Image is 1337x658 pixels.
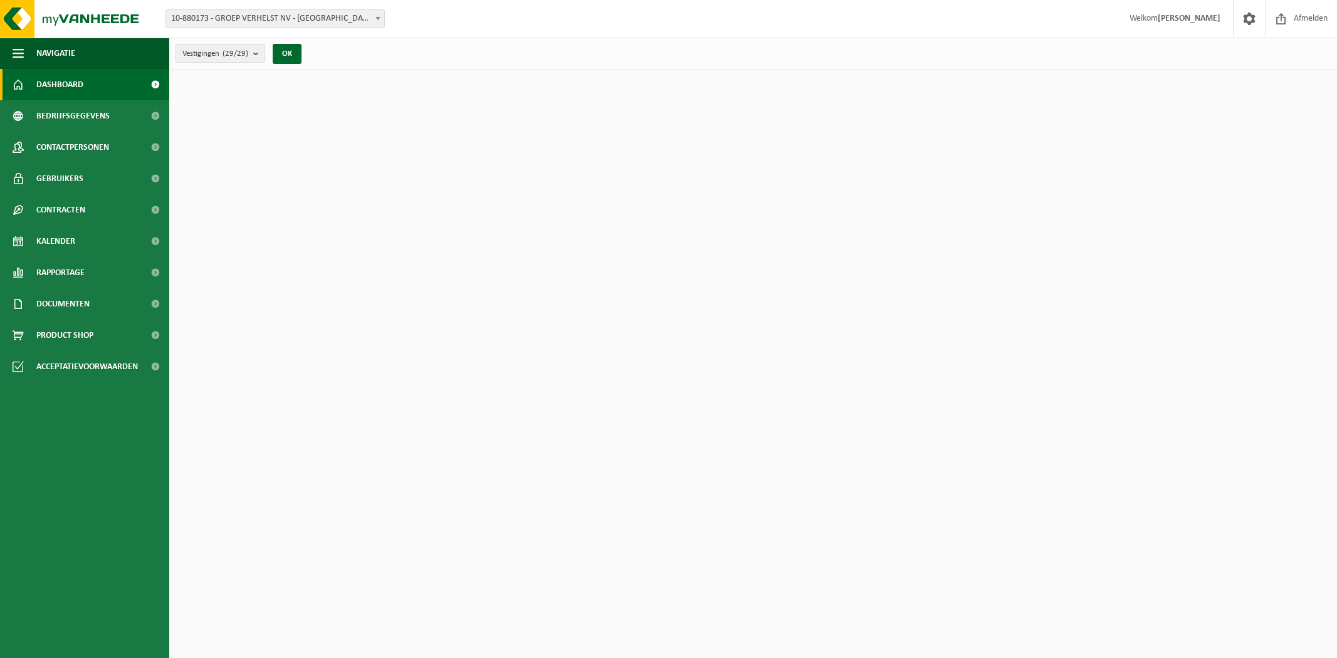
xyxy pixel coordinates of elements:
span: Vestigingen [182,44,248,63]
count: (29/29) [223,50,248,58]
button: OK [273,44,301,64]
span: Documenten [36,288,90,320]
strong: [PERSON_NAME] [1158,14,1220,23]
span: 10-880173 - GROEP VERHELST NV - OOSTENDE [166,10,384,28]
span: Acceptatievoorwaarden [36,351,138,382]
span: Rapportage [36,257,85,288]
span: Kalender [36,226,75,257]
span: Contracten [36,194,85,226]
span: Gebruikers [36,163,83,194]
span: Product Shop [36,320,93,351]
span: Contactpersonen [36,132,109,163]
button: Vestigingen(29/29) [176,44,265,63]
span: Bedrijfsgegevens [36,100,110,132]
span: Dashboard [36,69,83,100]
span: Navigatie [36,38,75,69]
span: 10-880173 - GROEP VERHELST NV - OOSTENDE [165,9,385,28]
